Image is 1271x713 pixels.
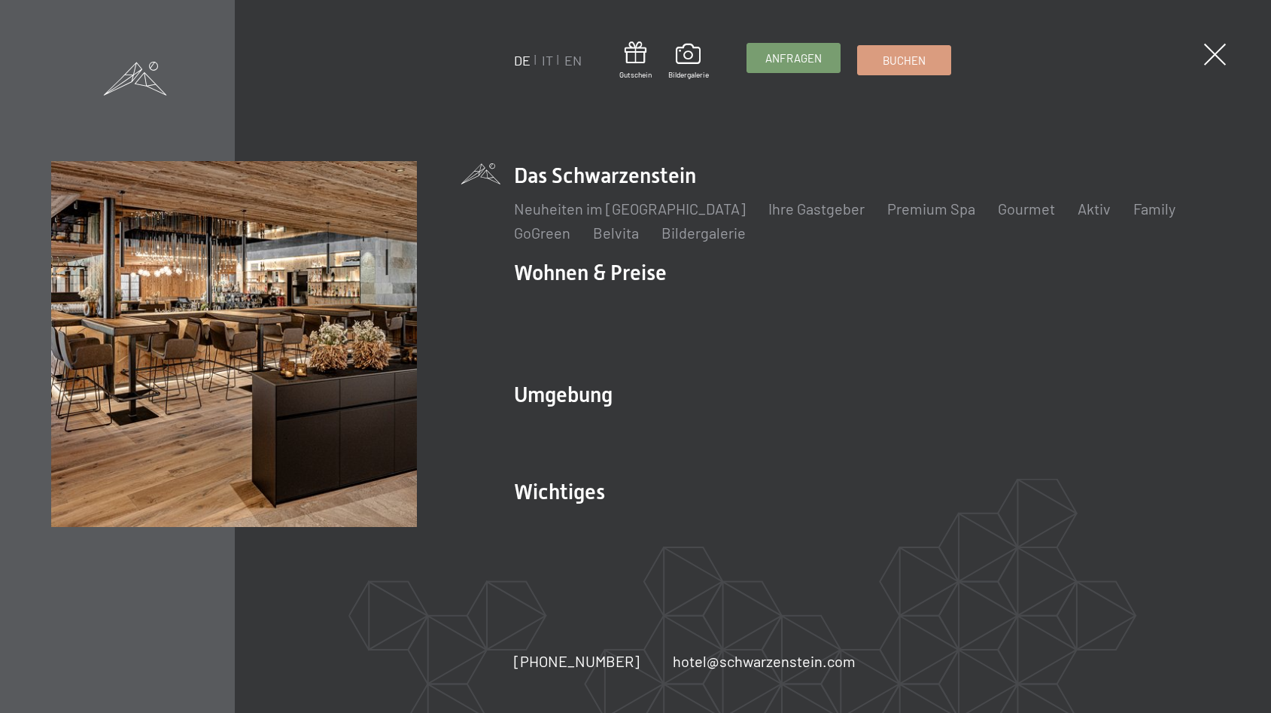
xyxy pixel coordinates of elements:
a: Gourmet [998,200,1055,218]
span: Anfragen [765,50,822,66]
span: [PHONE_NUMBER] [514,652,640,670]
a: Belvita [593,224,639,242]
a: Aktiv [1078,200,1111,218]
span: Bildergalerie [668,69,709,80]
a: Bildergalerie [661,224,746,242]
a: IT [542,52,553,69]
a: Ihre Gastgeber [768,200,865,218]
a: Anfragen [747,44,840,72]
a: Gutschein [619,41,652,80]
a: [PHONE_NUMBER] [514,651,640,672]
a: Bildergalerie [668,44,709,80]
a: hotel@schwarzenstein.com [673,651,856,672]
a: GoGreen [514,224,570,242]
a: Premium Spa [887,200,975,218]
span: Buchen [883,53,926,69]
a: Neuheiten im [GEOGRAPHIC_DATA] [514,200,746,218]
a: Buchen [858,46,950,75]
a: Family [1133,200,1175,218]
a: DE [514,52,531,69]
a: EN [564,52,582,69]
span: Gutschein [619,69,652,80]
